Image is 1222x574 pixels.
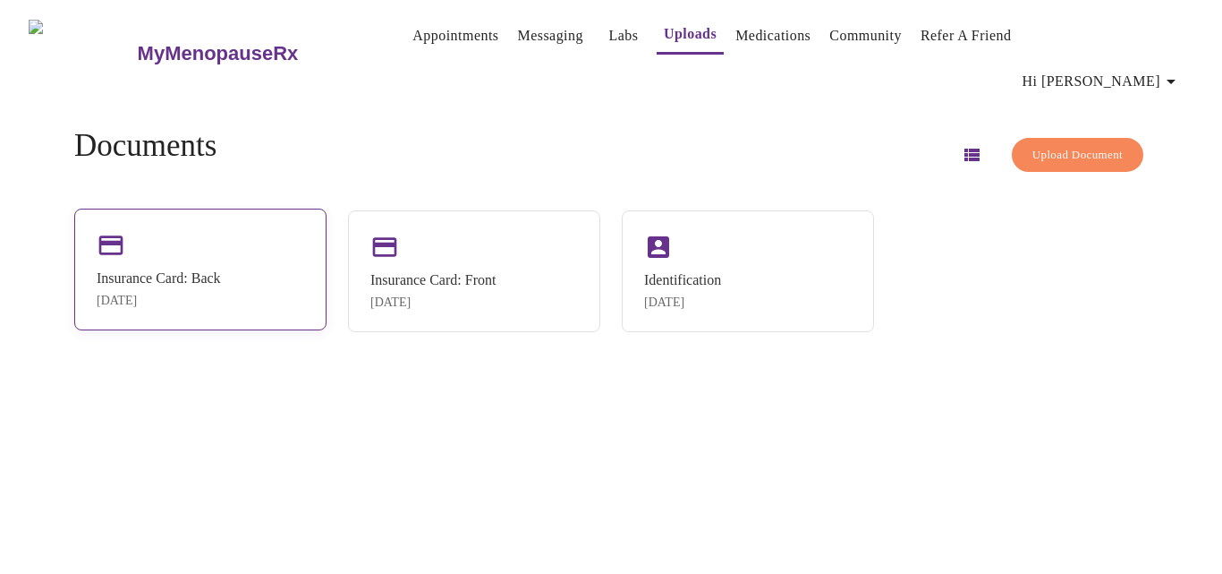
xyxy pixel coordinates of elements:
button: Medications [728,18,818,54]
a: Labs [608,23,638,48]
button: Community [822,18,909,54]
a: Uploads [664,21,717,47]
button: Appointments [405,18,505,54]
img: MyMenopauseRx Logo [29,20,135,87]
button: Refer a Friend [913,18,1019,54]
span: Hi [PERSON_NAME] [1023,69,1182,94]
div: Insurance Card: Back [97,270,221,287]
div: [DATE] [644,296,721,310]
span: Upload Document [1032,145,1123,166]
div: Identification [644,272,721,288]
a: Appointments [412,23,498,48]
div: Insurance Card: Front [370,272,496,288]
a: Medications [735,23,810,48]
h3: MyMenopauseRx [138,42,299,65]
button: Labs [595,18,652,54]
h4: Documents [74,128,216,164]
button: Messaging [510,18,590,54]
button: Upload Document [1012,138,1143,173]
a: MyMenopauseRx [135,22,369,85]
div: [DATE] [370,296,496,310]
a: Refer a Friend [921,23,1012,48]
div: [DATE] [97,294,221,308]
button: Hi [PERSON_NAME] [1015,64,1189,99]
a: Messaging [517,23,582,48]
button: Uploads [657,16,724,55]
button: Switch to list view [950,133,993,176]
a: Community [829,23,902,48]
